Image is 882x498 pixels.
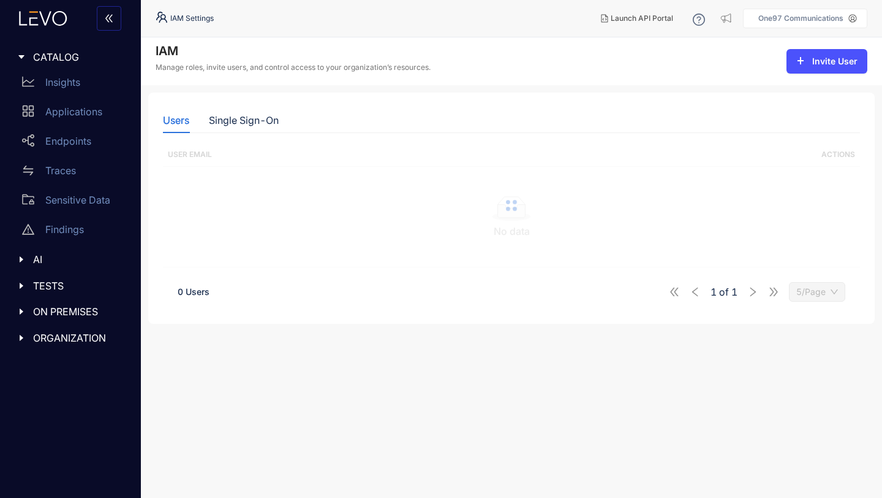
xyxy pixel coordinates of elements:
[591,9,683,28] button: Launch API Portal
[7,247,134,272] div: AI
[45,136,91,147] p: Endpoints
[156,44,431,58] h4: IAM
[22,164,34,177] span: swap
[45,106,102,117] p: Applications
[45,194,110,205] p: Sensitive Data
[209,115,279,126] div: Single Sign-On
[33,332,124,343] span: ORGANIZATION
[178,286,209,297] span: 0 Users
[812,56,858,66] span: Invite User
[156,11,170,26] span: team
[33,306,124,317] span: ON PREMISES
[12,217,134,247] a: Findings
[710,286,737,297] span: of
[17,282,26,290] span: caret-right
[45,224,84,235] p: Findings
[12,158,134,188] a: Traces
[97,6,121,31] button: double-left
[12,129,134,158] a: Endpoints
[17,53,26,61] span: caret-right
[17,307,26,316] span: caret-right
[45,165,76,176] p: Traces
[45,77,80,88] p: Insights
[22,223,34,236] span: warning
[12,188,134,217] a: Sensitive Data
[796,283,838,301] span: 5/Page
[12,99,134,129] a: Applications
[611,14,673,23] span: Launch API Portal
[156,63,431,72] p: Manage roles, invite users, and control access to your organization’s resources.
[7,273,134,299] div: TESTS
[33,280,124,291] span: TESTS
[731,286,737,297] span: 1
[12,70,134,99] a: Insights
[796,56,805,66] span: plus
[33,52,124,63] span: CATALOG
[786,49,867,74] button: plusInvite User
[7,325,134,351] div: ORGANIZATION
[710,286,717,297] span: 1
[33,254,124,265] span: AI
[163,115,189,126] div: Users
[104,13,114,25] span: double-left
[156,11,214,26] div: IAM Settings
[7,299,134,324] div: ON PREMISES
[758,14,843,23] p: One97 Communications
[7,44,134,70] div: CATALOG
[17,255,26,264] span: caret-right
[17,334,26,342] span: caret-right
